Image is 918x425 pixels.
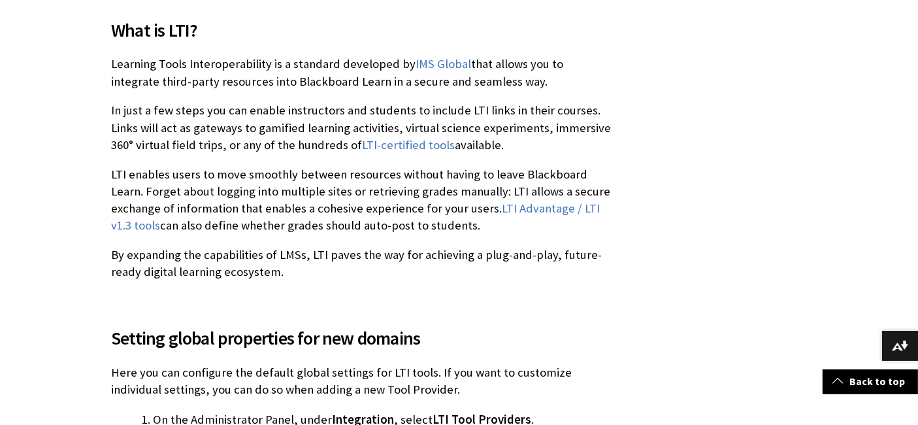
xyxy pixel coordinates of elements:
[111,246,614,280] p: By expanding the capabilities of LMSs, LTI paves the way for achieving a plug-and-play, future-re...
[111,364,614,398] p: Here you can configure the default global settings for LTI tools. If you want to customize indivi...
[111,102,614,154] p: In just a few steps you can enable instructors and students to include LTI links in their courses...
[362,137,455,153] a: LTI-certified tools
[416,56,471,72] a: IMS Global
[111,324,614,352] span: Setting global properties for new domains
[111,16,614,44] span: What is LTI?
[111,56,614,90] p: Learning Tools Interoperability is a standard developed by that allows you to integrate third-par...
[111,166,614,235] p: LTI enables users to move smoothly between resources without having to leave Blackboard Learn. Fo...
[823,369,918,394] a: Back to top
